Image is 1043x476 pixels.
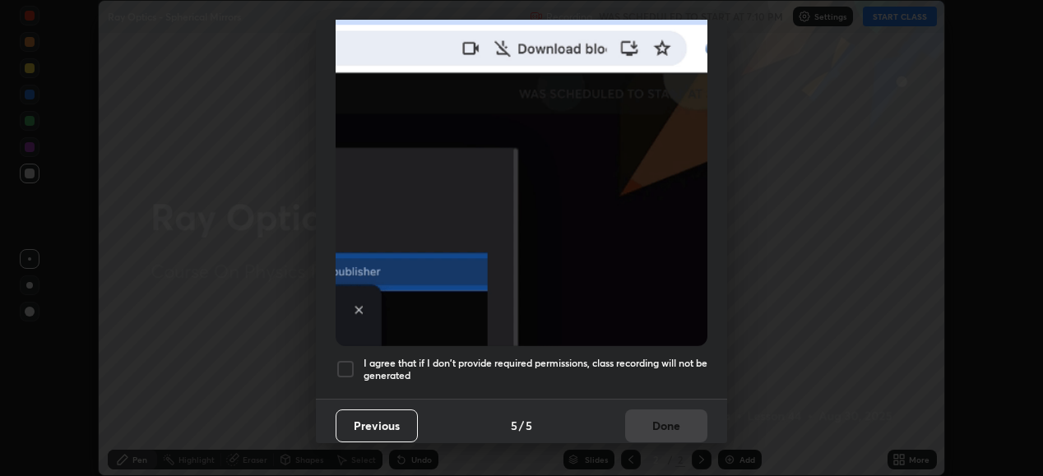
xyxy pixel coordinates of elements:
[519,417,524,434] h4: /
[364,357,707,382] h5: I agree that if I don't provide required permissions, class recording will not be generated
[336,409,418,442] button: Previous
[511,417,517,434] h4: 5
[526,417,532,434] h4: 5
